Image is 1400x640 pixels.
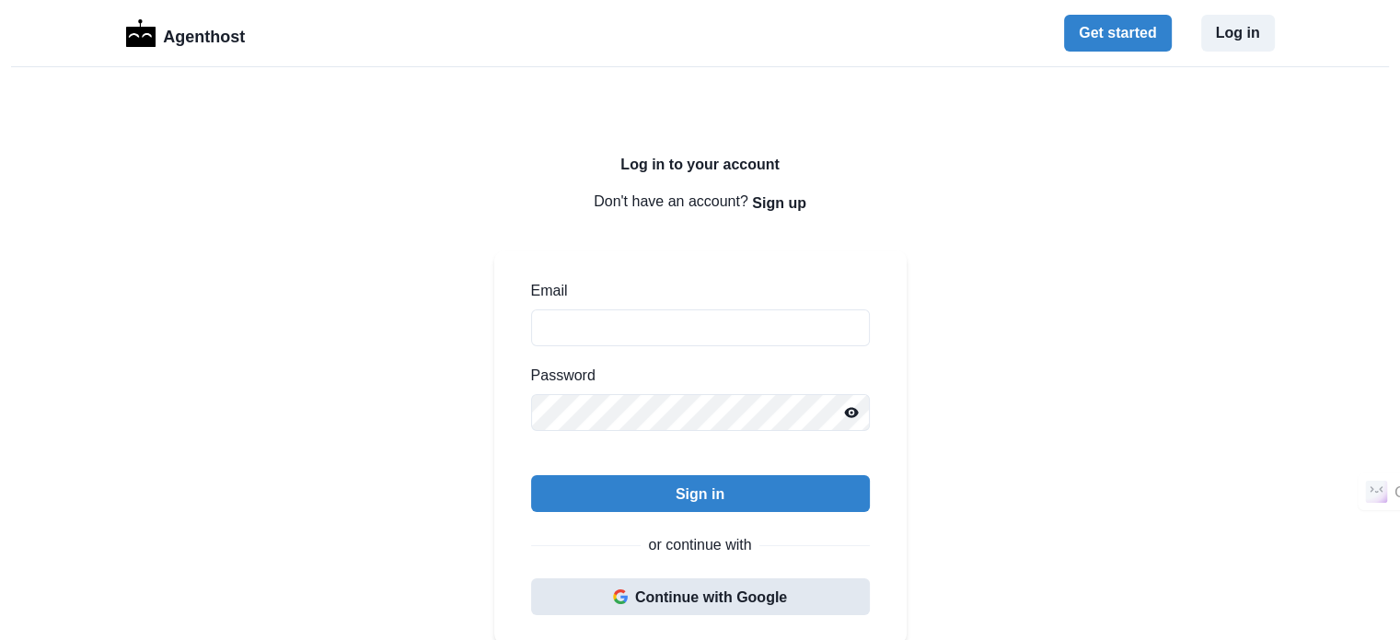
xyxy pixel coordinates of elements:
button: Sign in [531,475,870,512]
p: Don't have an account? [494,184,907,221]
p: Agenthost [163,17,245,50]
label: Password [531,365,859,387]
button: Reveal password [833,394,870,431]
button: Sign up [752,184,806,221]
button: Log in [1201,15,1275,52]
label: Email [531,280,859,302]
a: LogoAgenthost [126,17,246,50]
button: Get started [1064,15,1171,52]
img: Logo [126,19,156,47]
button: Continue with Google [531,578,870,615]
h2: Log in to your account [494,156,907,173]
p: or continue with [648,534,751,556]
